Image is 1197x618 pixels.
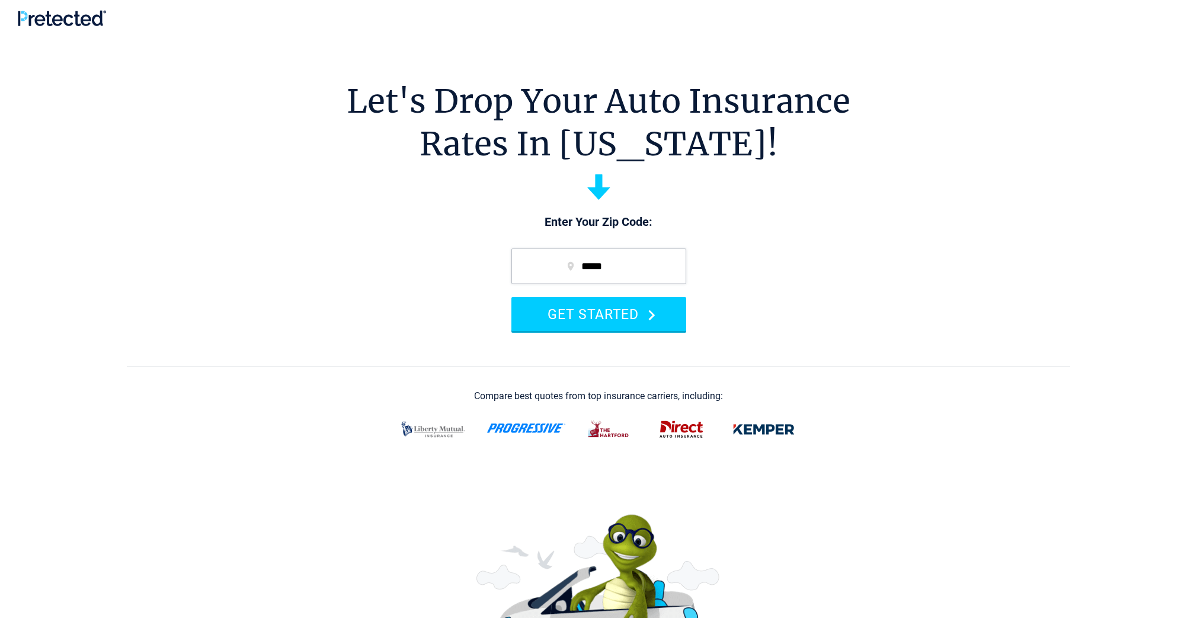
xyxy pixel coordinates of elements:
img: progressive [487,423,566,433]
h1: Let's Drop Your Auto Insurance Rates In [US_STATE]! [347,80,850,165]
p: Enter Your Zip Code: [500,214,698,231]
img: thehartford [580,414,638,445]
div: Compare best quotes from top insurance carriers, including: [474,391,723,402]
input: zip code [511,249,686,284]
img: Pretected Logo [18,10,106,26]
img: direct [652,414,710,445]
img: liberty [394,414,472,445]
button: GET STARTED [511,297,686,331]
img: kemper [725,414,803,445]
